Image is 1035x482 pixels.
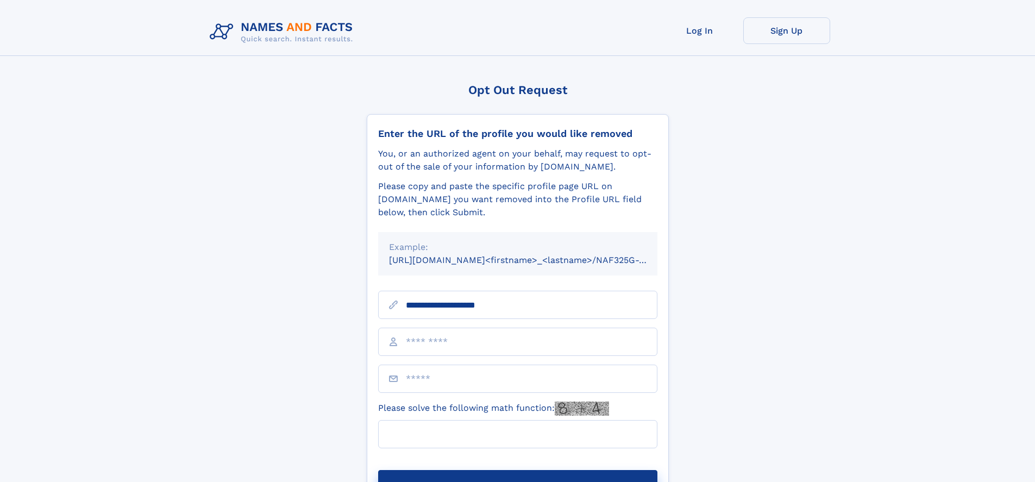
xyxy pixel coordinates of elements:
div: Example: [389,241,647,254]
div: Enter the URL of the profile you would like removed [378,128,657,140]
div: You, or an authorized agent on your behalf, may request to opt-out of the sale of your informatio... [378,147,657,173]
a: Sign Up [743,17,830,44]
img: Logo Names and Facts [205,17,362,47]
label: Please solve the following math function: [378,402,609,416]
small: [URL][DOMAIN_NAME]<firstname>_<lastname>/NAF325G-xxxxxxxx [389,255,678,265]
div: Please copy and paste the specific profile page URL on [DOMAIN_NAME] you want removed into the Pr... [378,180,657,219]
a: Log In [656,17,743,44]
div: Opt Out Request [367,83,669,97]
